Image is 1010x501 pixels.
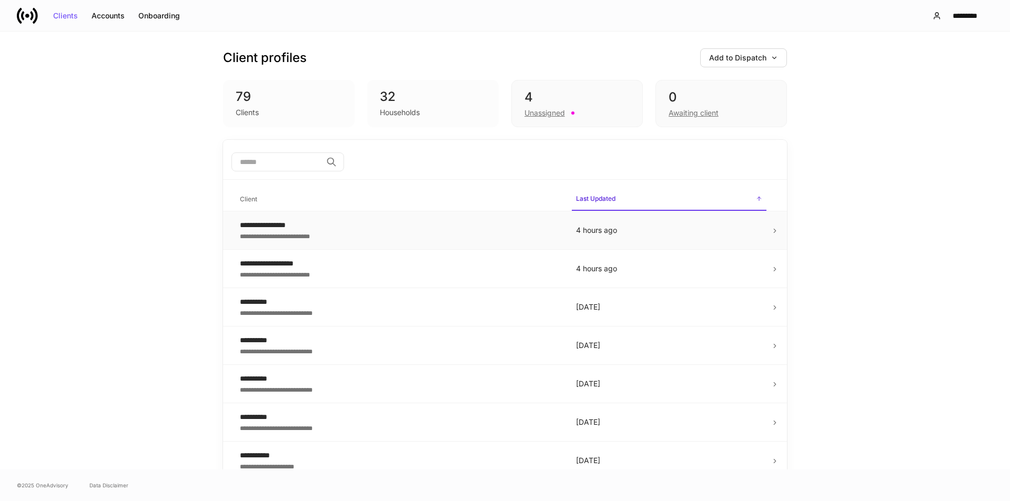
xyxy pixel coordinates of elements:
[89,481,128,489] a: Data Disclaimer
[380,88,486,105] div: 32
[92,12,125,19] div: Accounts
[576,340,762,351] p: [DATE]
[709,54,778,62] div: Add to Dispatch
[46,7,85,24] button: Clients
[236,107,259,118] div: Clients
[85,7,132,24] button: Accounts
[576,379,762,389] p: [DATE]
[236,88,342,105] div: 79
[138,12,180,19] div: Onboarding
[236,189,563,210] span: Client
[17,481,68,489] span: © 2025 OneAdvisory
[576,302,762,312] p: [DATE]
[655,80,787,127] div: 0Awaiting client
[223,49,307,66] h3: Client profiles
[576,225,762,236] p: 4 hours ago
[576,455,762,466] p: [DATE]
[380,107,420,118] div: Households
[576,263,762,274] p: 4 hours ago
[511,80,643,127] div: 4Unassigned
[524,89,630,106] div: 4
[524,108,565,118] div: Unassigned
[669,89,774,106] div: 0
[700,48,787,67] button: Add to Dispatch
[669,108,719,118] div: Awaiting client
[576,417,762,427] p: [DATE]
[240,194,257,204] h6: Client
[53,12,78,19] div: Clients
[132,7,187,24] button: Onboarding
[572,188,766,211] span: Last Updated
[576,193,615,203] h6: Last Updated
